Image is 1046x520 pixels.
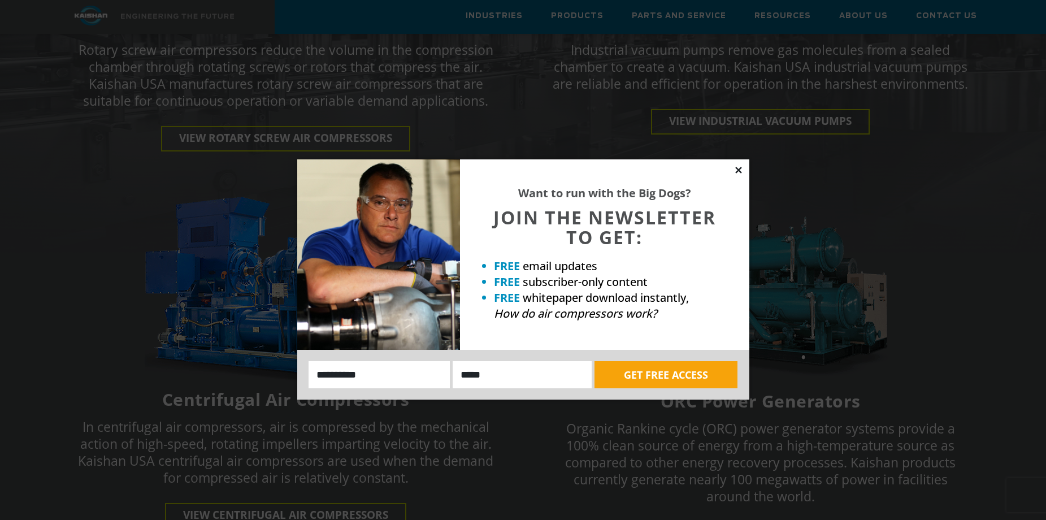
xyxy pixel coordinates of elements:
span: whitepaper download instantly, [523,290,689,305]
strong: FREE [494,274,520,289]
button: GET FREE ACCESS [594,361,737,388]
strong: FREE [494,258,520,274]
input: Email [453,361,592,388]
span: JOIN THE NEWSLETTER TO GET: [493,205,716,249]
button: Close [733,165,744,175]
input: Name: [309,361,450,388]
strong: FREE [494,290,520,305]
em: How do air compressors work? [494,306,657,321]
span: subscriber-only content [523,274,648,289]
strong: Want to run with the Big Dogs? [518,185,691,201]
span: email updates [523,258,597,274]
